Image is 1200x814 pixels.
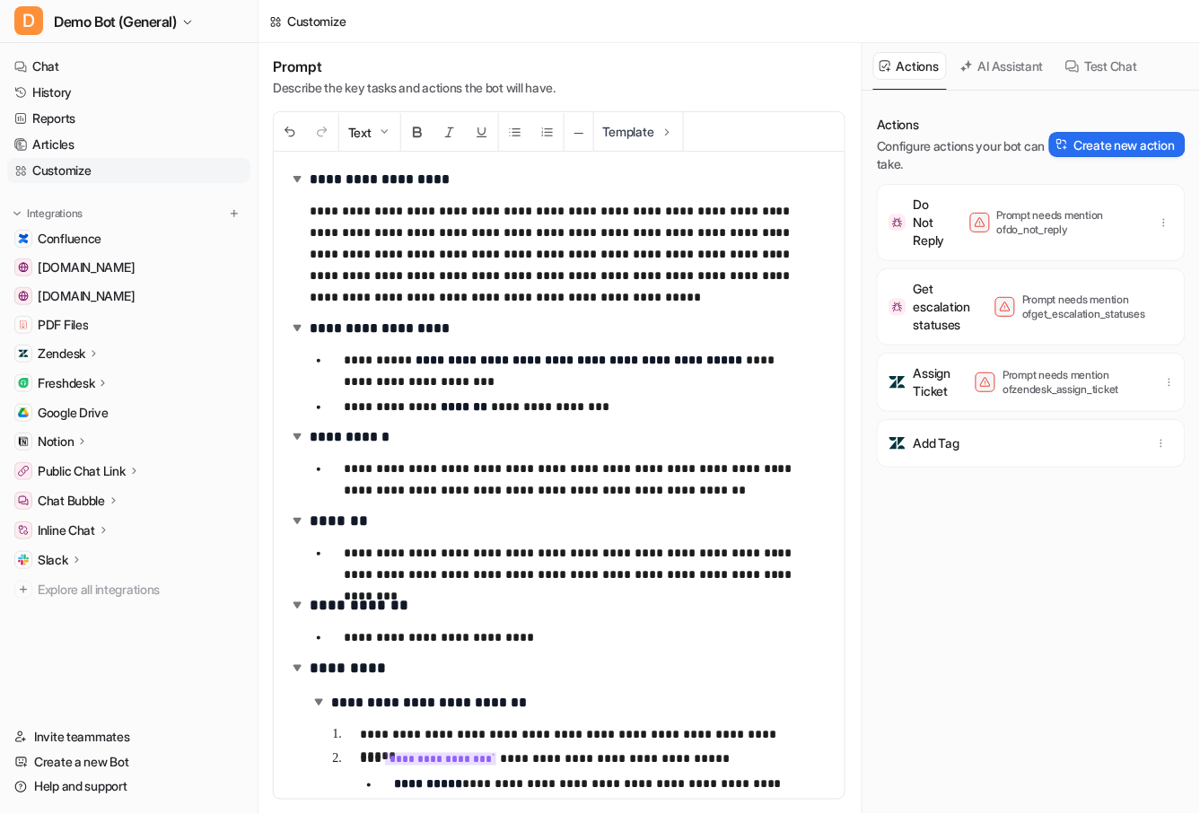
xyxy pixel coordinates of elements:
[274,113,306,152] button: Undo
[594,112,683,151] button: Template
[434,113,466,152] button: Italic
[7,205,88,223] button: Integrations
[273,57,556,75] h1: Prompt
[288,659,306,677] img: expand-arrow.svg
[914,434,959,452] p: Add Tag
[954,52,1052,80] button: AI Assistant
[18,378,29,389] img: Freshdesk
[540,125,555,139] img: Ordered List
[288,427,306,445] img: expand-arrow.svg
[466,113,498,152] button: Underline
[18,466,29,477] img: Public Chat Link
[7,312,250,337] a: PDF FilesPDF Files
[531,113,564,152] button: Ordered List
[339,113,400,152] button: Text
[660,125,674,139] img: Template
[7,775,250,800] a: Help and support
[18,495,29,506] img: Chat Bubble
[1022,293,1166,321] p: Prompt needs mention of get_escalation_statuses
[228,207,241,220] img: menu_add.svg
[7,577,250,602] a: Explore all integrations
[565,113,593,152] button: ─
[442,125,457,139] img: Italic
[38,462,126,480] p: Public Chat Link
[1049,132,1186,157] button: Create new action
[288,170,306,188] img: expand-arrow.svg
[7,80,250,105] a: History
[889,434,907,452] img: Add Tag icon
[873,52,947,80] button: Actions
[18,291,29,302] img: www.atlassian.com
[11,207,23,220] img: expand menu
[38,258,135,276] span: [DOMAIN_NAME]
[1059,52,1145,80] button: Test Chat
[38,433,74,451] p: Notion
[7,400,250,425] a: Google DriveGoogle Drive
[306,113,338,152] button: Redo
[18,348,29,359] img: Zendesk
[18,319,29,330] img: PDF Files
[1003,368,1146,397] p: Prompt needs mention of zendesk_assign_ticket
[288,596,306,614] img: expand-arrow.svg
[18,525,29,536] img: Inline Chat
[38,492,105,510] p: Chat Bubble
[7,158,250,183] a: Customize
[401,113,434,152] button: Bold
[508,125,522,139] img: Unordered List
[914,280,970,334] p: Get escalation statuses
[283,125,297,139] img: Undo
[287,12,346,31] div: Customize
[1056,138,1069,151] img: Create action
[54,9,177,34] span: Demo Bot (General)
[7,749,250,775] a: Create a new Bot
[288,512,306,530] img: expand-arrow.svg
[315,125,329,139] img: Redo
[377,125,391,139] img: Dropdown Down Arrow
[889,373,907,391] img: Assign Ticket icon
[38,521,95,539] p: Inline Chat
[7,106,250,131] a: Reports
[877,116,1049,134] p: Actions
[889,298,907,316] img: Get escalation statuses icon
[7,284,250,309] a: www.atlassian.com[DOMAIN_NAME]
[38,316,88,334] span: PDF Files
[18,262,29,273] img: www.airbnb.com
[310,693,328,711] img: expand-arrow.svg
[18,436,29,447] img: Notion
[7,724,250,749] a: Invite teammates
[18,407,29,418] img: Google Drive
[38,345,85,363] p: Zendesk
[18,555,29,565] img: Slack
[38,551,68,569] p: Slack
[38,575,243,604] span: Explore all integrations
[410,125,425,139] img: Bold
[38,404,109,422] span: Google Drive
[14,6,43,35] span: D
[273,79,556,97] p: Describe the key tasks and actions the bot will have.
[18,233,29,244] img: Confluence
[475,125,489,139] img: Underline
[877,137,1049,173] p: Configure actions your bot can take.
[7,255,250,280] a: www.airbnb.com[DOMAIN_NAME]
[914,364,950,400] p: Assign Ticket
[7,54,250,79] a: Chat
[7,132,250,157] a: Articles
[14,581,32,599] img: explore all integrations
[27,206,83,221] p: Integrations
[38,287,135,305] span: [DOMAIN_NAME]
[889,214,907,232] img: Do Not Reply icon
[7,226,250,251] a: ConfluenceConfluence
[499,113,531,152] button: Unordered List
[288,319,306,337] img: expand-arrow.svg
[38,230,101,248] span: Confluence
[38,374,94,392] p: Freshdesk
[997,208,1141,237] p: Prompt needs mention of do_not_reply
[914,196,945,249] p: Do Not Reply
